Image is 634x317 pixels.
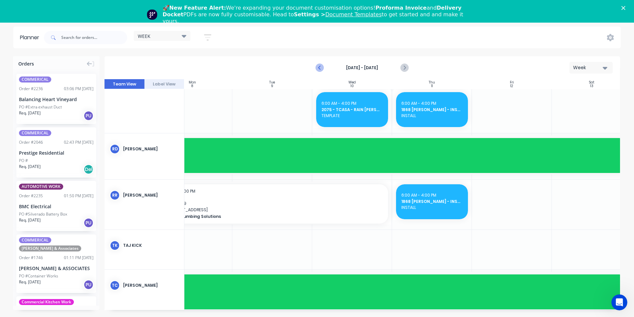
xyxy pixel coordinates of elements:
[110,280,120,290] div: TC
[271,84,273,88] div: 9
[19,273,58,279] div: PO #Container Works
[19,104,62,110] div: PO #Extra exhaust Duct
[169,5,226,11] b: New Feature Alert:
[18,60,34,67] span: Orders
[589,80,594,84] div: Sat
[19,203,94,210] div: BMC Electrical
[19,139,43,145] div: Order # 2046
[429,80,435,84] div: Thu
[19,265,94,272] div: [PERSON_NAME] & ASSOCIATES
[569,62,613,74] button: Week
[401,113,463,119] span: INSTALL
[19,86,43,92] div: Order # 2236
[269,80,275,84] div: Tue
[401,205,463,211] span: INSTALL
[110,240,120,250] div: TK
[64,86,94,92] div: 03:06 PM [DATE]
[123,192,179,198] div: [PERSON_NAME]
[510,80,514,84] div: Fri
[105,79,144,89] button: Team View
[84,164,94,174] div: Del
[160,214,362,220] span: Inspired Plumbing Solutions
[19,299,74,305] span: Commercial Kitchen Work
[19,279,41,285] span: Req. [DATE]
[431,84,433,88] div: 11
[160,188,195,194] span: 6:00 AM - 4:00 PM
[189,80,196,84] div: Mon
[64,139,94,145] div: 02:43 PM [DATE]
[147,9,157,20] img: Profile image for Team
[19,130,51,136] span: COMMERICAL
[401,100,436,106] span: 6:00 AM - 4:00 PM
[621,6,628,10] div: Close
[110,190,120,200] div: RR
[573,64,604,71] div: Week
[19,110,41,116] span: Req. [DATE]
[19,184,63,190] span: AUTOMOTIVE WORK
[294,11,382,18] b: Settings >
[19,245,81,251] span: [PERSON_NAME] & Associates
[401,199,463,205] span: 1868 [PERSON_NAME] - INSTALL
[325,11,381,18] a: Document Templates
[329,65,395,71] strong: [DATE] - [DATE]
[110,144,120,154] div: RD
[84,111,94,121] div: PU
[348,80,356,84] div: Wed
[123,242,179,248] div: Taj Kick
[321,100,356,106] span: 6:00 AM - 4:00 PM
[84,280,94,290] div: PU
[138,33,150,40] span: WEEK
[163,5,477,25] div: 🚀 We're expanding your document customisation options! and PDFs are now fully customisable. Head ...
[321,107,383,113] span: 2075 - TCASA - RAIN [PERSON_NAME]
[19,237,51,243] span: COMMERICAL
[19,211,67,217] div: PO #Silverado Battery Box
[401,192,436,198] span: 6:00 AM - 4:00 PM
[19,193,43,199] div: Order # 2235
[19,164,41,170] span: Req. [DATE]
[401,107,463,113] span: 1868 [PERSON_NAME] - INSTALL
[191,84,193,88] div: 8
[123,146,179,152] div: [PERSON_NAME]
[611,294,627,310] iframe: Intercom live chat
[82,153,622,159] span: [PERSON_NAME] Holidays - [DATE] - [DATE]
[20,34,43,42] div: Planner
[19,217,41,223] span: Req. [DATE]
[144,79,184,89] button: Label View
[510,84,513,88] div: 12
[61,31,127,44] input: Search for orders...
[64,255,94,261] div: 01:11 PM [DATE]
[64,193,94,199] div: 01:50 PM [DATE]
[321,113,383,119] span: TEMPLATE
[19,96,94,103] div: Balancing Heart Vineyard
[19,158,28,164] div: PO #
[123,282,179,288] div: [PERSON_NAME]
[350,84,354,88] div: 10
[82,295,622,301] span: AWAY
[590,84,593,88] div: 13
[82,159,622,165] span: Bali Holiday
[84,218,94,228] div: PU
[19,77,51,82] span: COMMERICAL
[160,201,384,207] span: Order # 1399
[375,5,427,11] b: Proforma Invoice
[19,255,43,261] div: Order # 1746
[160,207,384,213] span: PO # [STREET_ADDRESS]
[19,149,94,156] div: Prestige Residential
[163,5,462,18] b: Delivery Docket
[82,289,622,295] span: [PERSON_NAME] AWAY - [DATE] - [DATE]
